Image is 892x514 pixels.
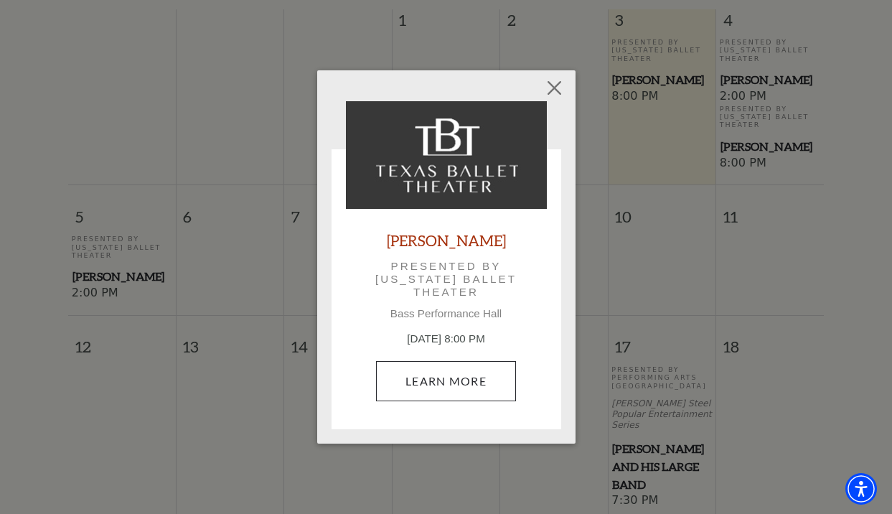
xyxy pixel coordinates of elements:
[845,473,877,505] div: Accessibility Menu
[376,361,516,401] a: October 3, 8:00 PM Learn More
[366,260,527,299] p: Presented by [US_STATE] Ballet Theater
[540,75,568,102] button: Close
[387,230,506,250] a: [PERSON_NAME]
[346,101,547,209] img: Peter Pan
[346,307,547,320] p: Bass Performance Hall
[346,331,547,347] p: [DATE] 8:00 PM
